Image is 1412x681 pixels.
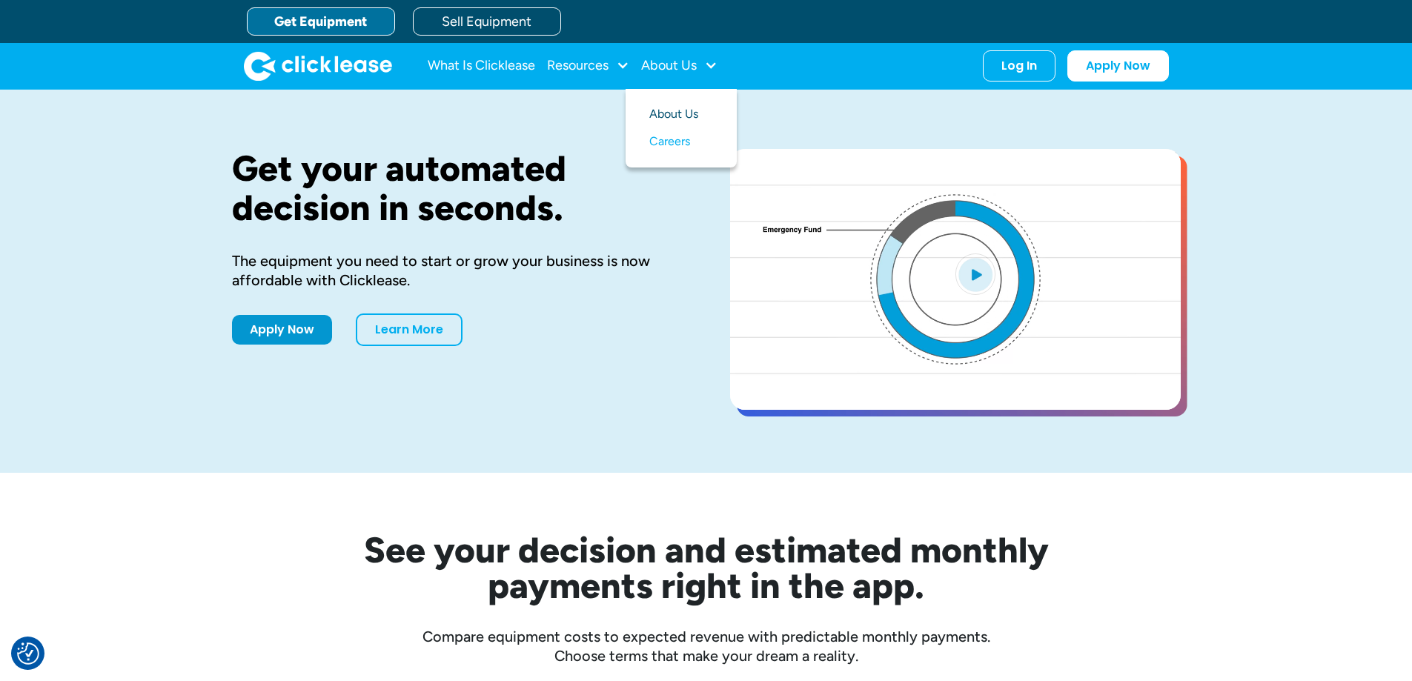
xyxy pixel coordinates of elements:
[356,313,463,346] a: Learn More
[1001,59,1037,73] div: Log In
[291,532,1121,603] h2: See your decision and estimated monthly payments right in the app.
[413,7,561,36] a: Sell Equipment
[649,101,713,128] a: About Us
[649,128,713,156] a: Careers
[247,7,395,36] a: Get Equipment
[17,642,39,665] button: Consent Preferences
[232,315,332,345] a: Apply Now
[244,51,392,81] a: home
[730,149,1181,410] a: open lightbox
[244,51,392,81] img: Clicklease logo
[232,627,1181,665] div: Compare equipment costs to expected revenue with predictable monthly payments. Choose terms that ...
[232,251,683,290] div: The equipment you need to start or grow your business is now affordable with Clicklease.
[428,51,535,81] a: What Is Clicklease
[626,89,737,167] nav: About Us
[547,51,629,81] div: Resources
[955,253,995,295] img: Blue play button logo on a light blue circular background
[1067,50,1169,82] a: Apply Now
[641,51,717,81] div: About Us
[232,149,683,227] h1: Get your automated decision in seconds.
[17,642,39,665] img: Revisit consent button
